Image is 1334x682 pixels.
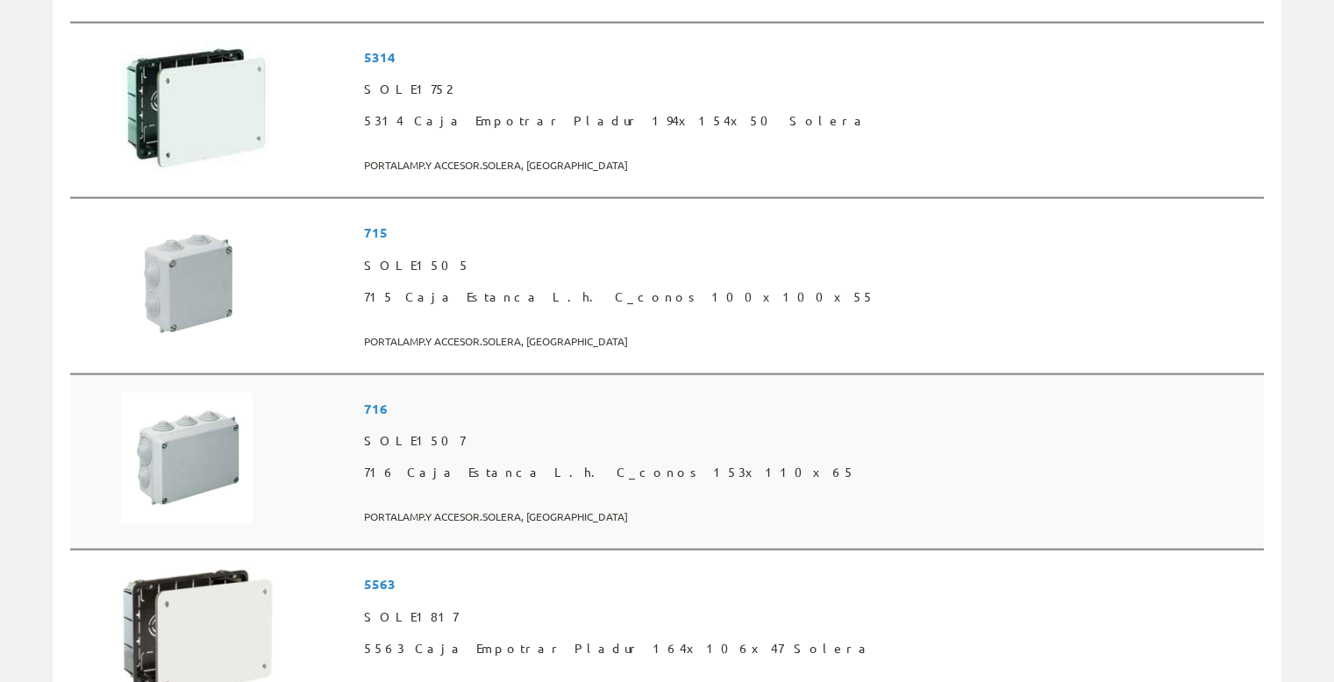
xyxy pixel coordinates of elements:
span: PORTALAMP.Y ACCESOR.SOLERA, [GEOGRAPHIC_DATA] [364,151,1257,180]
img: Foto artículo 716 Caja Estanca L.h. C_conos 153x110x65 (150x150) [121,393,253,524]
img: Foto artículo 5314 Caja Empotrar Pladur 194x154x50 Solera (169.35483870968x150) [121,41,269,173]
span: 716 [364,393,1257,425]
span: 5563 [364,568,1257,600]
span: SOLE1752 [364,74,1257,105]
span: SOLE1505 [364,250,1257,281]
span: 5563 Caja Empotrar Pladur 164x106x47 Solera [364,633,1257,664]
span: 5314 Caja Empotrar Pladur 194x154x50 Solera [364,105,1257,137]
span: 715 [364,217,1257,249]
span: SOLE1507 [364,425,1257,457]
span: 716 Caja Estanca L.h. C_conos 153x110x65 [364,457,1257,488]
span: SOLE1817 [364,601,1257,633]
span: 5314 [364,41,1257,74]
span: PORTALAMP.Y ACCESOR.SOLERA, [GEOGRAPHIC_DATA] [364,502,1257,531]
span: PORTALAMP.Y ACCESOR.SOLERA, [GEOGRAPHIC_DATA] [364,327,1257,356]
span: 715 Caja Estanca L.h. C_conos 100x100x55 [364,281,1257,313]
img: Foto artículo 715 Caja Estanca L.h. C_conos 100x100x55 (150x150) [121,217,253,348]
